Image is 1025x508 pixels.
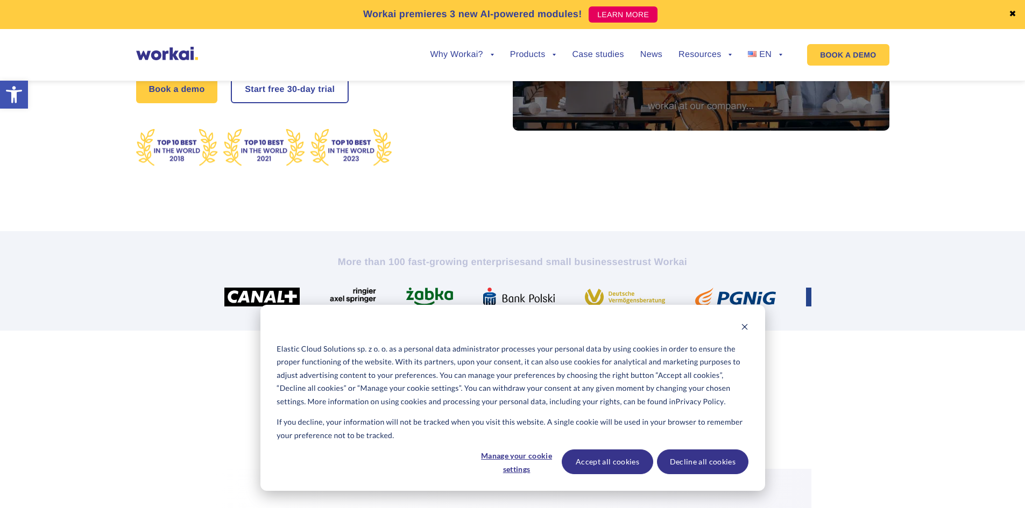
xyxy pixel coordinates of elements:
[741,321,748,335] button: Dismiss cookie banner
[572,51,624,59] a: Case studies
[589,6,658,23] a: LEARN MORE
[657,449,748,474] button: Decline all cookies
[136,76,218,103] a: Book a demo
[1009,10,1016,19] a: ✖
[807,44,889,66] a: BOOK A DEMO
[475,449,558,474] button: Manage your cookie settings
[759,50,772,59] span: EN
[260,305,765,491] div: Cookie banner
[232,77,348,102] a: Start free30-daytrial
[363,7,582,22] p: Workai premieres 3 new AI-powered modules!
[640,51,662,59] a: News
[510,51,556,59] a: Products
[430,51,493,59] a: Why Workai?
[562,449,653,474] button: Accept all cookies
[525,256,628,267] i: and small businesses
[287,85,316,94] i: 30-day
[214,255,811,268] h2: More than 100 fast-growing enterprises trust Workai
[678,51,732,59] a: Resources
[277,342,748,409] p: Elastic Cloud Solutions sp. z o. o. as a personal data administrator processes your personal data...
[277,416,748,442] p: If you decline, your information will not be tracked when you visit this website. A single cookie...
[676,395,724,409] a: Privacy Policy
